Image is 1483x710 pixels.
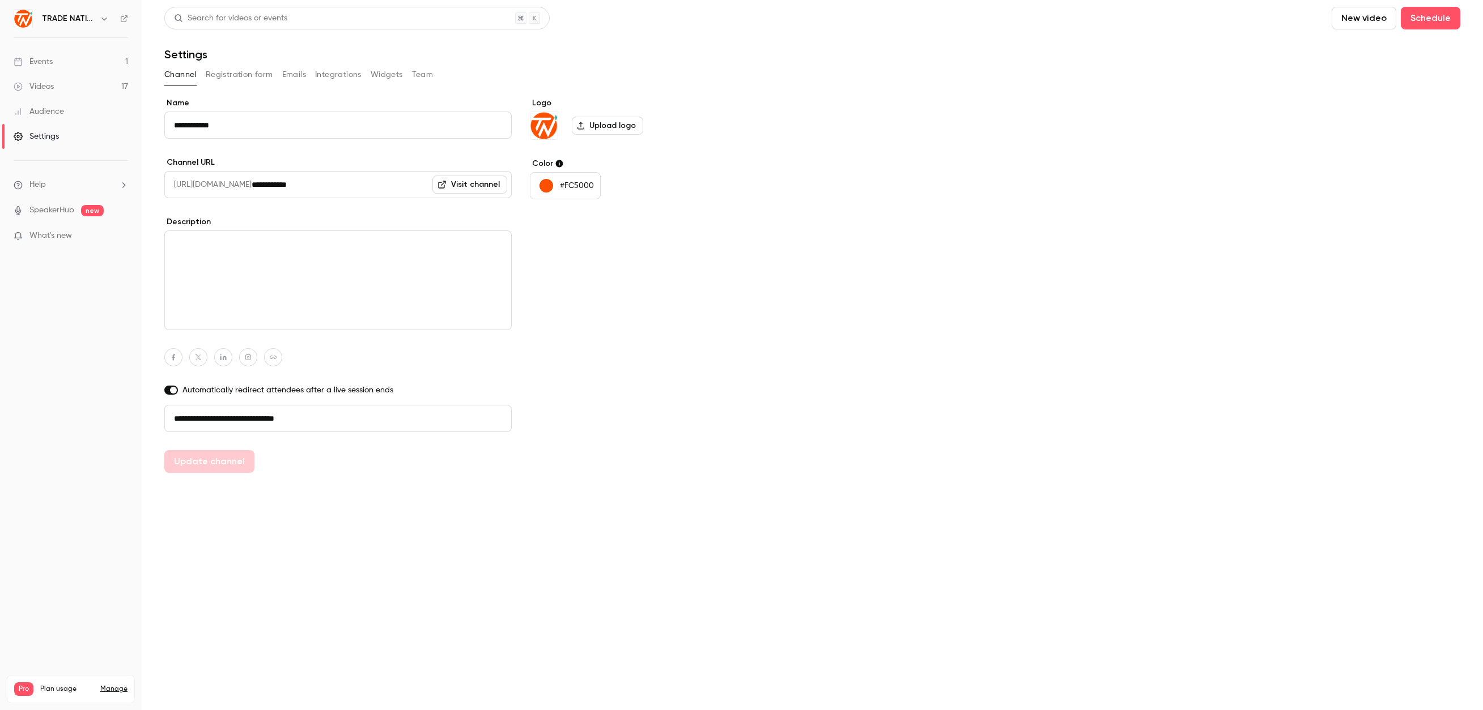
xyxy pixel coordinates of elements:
[412,66,434,84] button: Team
[42,13,95,24] h6: TRADE NATION
[530,172,601,199] button: #FC5000
[530,97,704,109] label: Logo
[40,685,94,694] span: Plan usage
[530,112,558,139] img: TRADE NATION
[315,66,362,84] button: Integrations
[164,216,512,228] label: Description
[14,81,54,92] div: Videos
[174,12,287,24] div: Search for videos or events
[29,179,46,191] span: Help
[206,66,273,84] button: Registration form
[164,384,512,396] label: Automatically redirect attendees after a live session ends
[1401,7,1460,29] button: Schedule
[14,179,128,191] li: help-dropdown-opener
[114,231,128,241] iframe: Noticeable Trigger
[371,66,403,84] button: Widgets
[29,204,74,216] a: SpeakerHub
[164,171,252,198] span: [URL][DOMAIN_NAME]
[282,66,306,84] button: Emails
[1332,7,1396,29] button: New video
[14,10,32,28] img: TRADE NATION
[164,157,512,168] label: Channel URL
[560,180,594,191] p: #FC5000
[164,66,197,84] button: Channel
[572,117,643,135] label: Upload logo
[14,682,33,696] span: Pro
[14,56,53,67] div: Events
[164,97,512,109] label: Name
[29,230,72,242] span: What's new
[81,205,104,216] span: new
[100,685,128,694] a: Manage
[530,158,704,169] label: Color
[164,48,207,61] h1: Settings
[432,176,507,194] a: Visit channel
[14,106,64,117] div: Audience
[14,131,59,142] div: Settings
